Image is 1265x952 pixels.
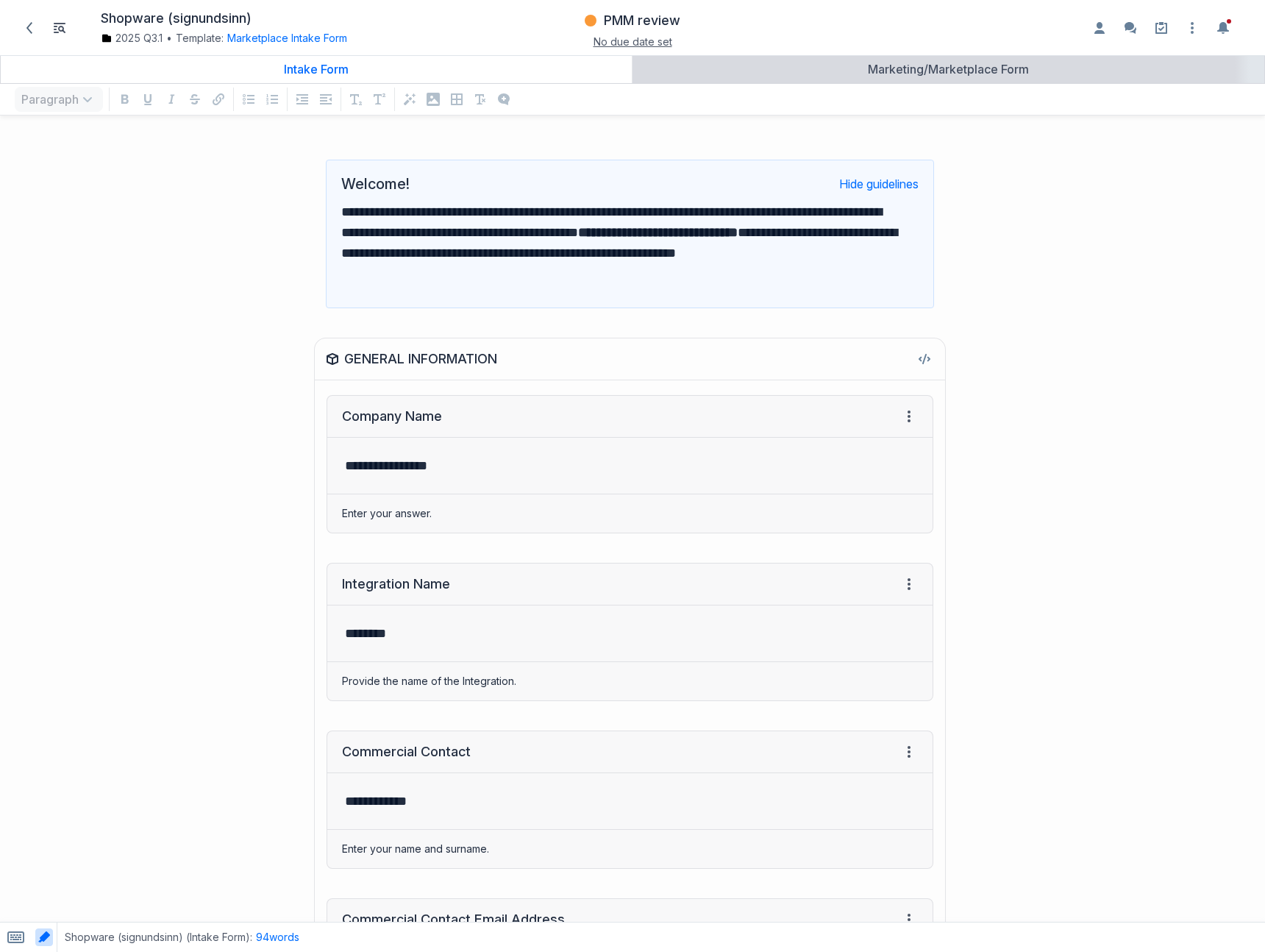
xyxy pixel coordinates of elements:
[839,177,919,191] button: Hide guidelines
[1,55,632,83] a: Intake Form
[900,911,918,928] span: Field menu
[900,575,918,593] span: Field menu
[166,31,172,46] span: •
[900,743,918,761] span: Field menu
[12,84,106,115] div: Paragraph
[65,930,252,945] span: Shopware (signundsinn) (Intake Form) :
[900,408,918,425] span: Field menu
[604,12,680,29] h3: PMM review
[341,175,410,193] h2: Welcome!
[101,31,163,46] a: 2025 Q3.1
[632,55,1264,83] a: Marketing/Marketplace Form
[256,931,299,943] span: 94 words
[342,575,450,593] div: Integration Name
[256,930,299,945] button: 94words
[638,62,1258,77] div: Marketing/Marketplace Form
[342,743,471,761] div: Commercial Contact
[327,494,933,533] div: Enter your answer.
[32,923,57,952] span: Toggle AI highlighting in content
[7,62,626,77] div: Intake Form
[1088,16,1111,40] button: Enable the assignees sidebar
[916,350,933,368] button: View component HTML
[101,10,252,27] h1: Shopware (signundsinn)
[1119,16,1142,40] button: Enable the commenting sidebar
[1150,16,1173,40] a: Setup guide
[594,35,672,48] span: No due date set
[224,31,347,46] div: Marketplace Intake Form
[48,16,71,40] button: Toggle Item List
[342,408,442,425] div: Company Name
[327,662,933,700] div: Provide the name of the Integration.
[227,31,347,46] button: Marketplace Intake Form
[327,830,933,868] div: Enter your name and surname.
[582,7,683,34] button: PMM review
[432,7,833,48] div: PMM reviewNo due date set
[594,34,672,49] button: No due date set
[17,15,42,40] a: Back
[35,928,53,946] button: Toggle AI highlighting in content
[1211,16,1235,40] button: Toggle the notification sidebar
[101,31,417,46] div: Template:
[342,911,565,928] div: Commercial Contact Email Address
[344,350,497,368] div: GENERAL INFORMATION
